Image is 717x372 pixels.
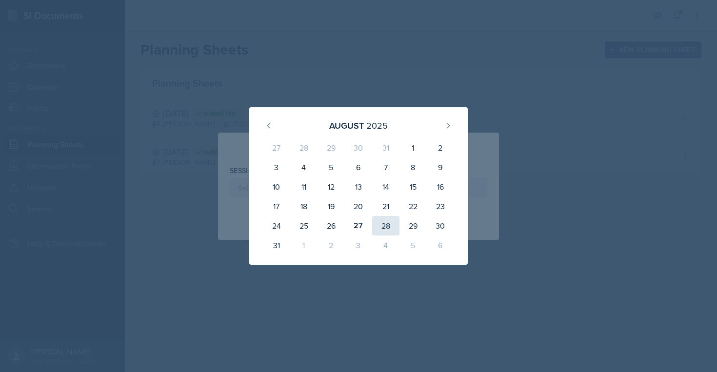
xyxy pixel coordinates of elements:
div: 19 [318,196,345,216]
div: 2 [427,138,454,157]
div: 6 [345,157,372,177]
div: 20 [345,196,372,216]
div: 22 [399,196,427,216]
div: 7 [372,157,399,177]
div: 30 [345,138,372,157]
div: 28 [290,138,318,157]
div: 31 [372,138,399,157]
div: 25 [290,216,318,235]
div: 1 [290,235,318,255]
div: 2025 [366,119,388,132]
div: 31 [263,235,290,255]
div: 18 [290,196,318,216]
div: August [329,119,364,132]
div: 27 [345,216,372,235]
div: 30 [427,216,454,235]
div: 13 [345,177,372,196]
div: 9 [427,157,454,177]
div: 29 [318,138,345,157]
div: 21 [372,196,399,216]
div: 3 [263,157,290,177]
div: 17 [263,196,290,216]
div: 5 [399,235,427,255]
div: 24 [263,216,290,235]
div: 1 [399,138,427,157]
div: 11 [290,177,318,196]
div: 3 [345,235,372,255]
div: 10 [263,177,290,196]
div: 2 [318,235,345,255]
div: 28 [372,216,399,235]
div: 27 [263,138,290,157]
div: 6 [427,235,454,255]
div: 8 [399,157,427,177]
div: 15 [399,177,427,196]
div: 4 [290,157,318,177]
div: 14 [372,177,399,196]
div: 26 [318,216,345,235]
div: 4 [372,235,399,255]
div: 5 [318,157,345,177]
div: 16 [427,177,454,196]
div: 29 [399,216,427,235]
div: 12 [318,177,345,196]
div: 23 [427,196,454,216]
